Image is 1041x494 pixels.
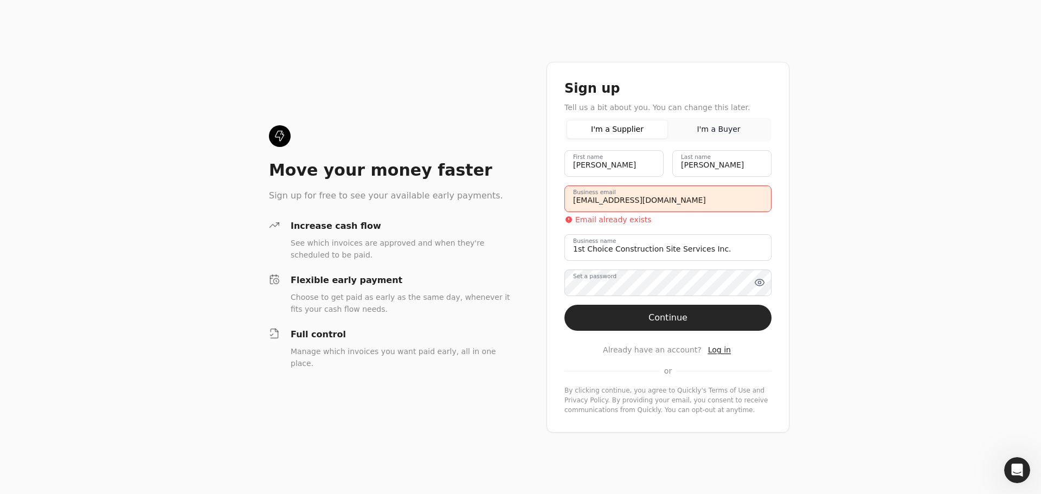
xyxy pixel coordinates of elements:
div: Increase cash flow [291,220,512,233]
div: Tell us a bit about you. You can change this later. [564,101,772,113]
span: or [664,365,672,377]
label: Business email [573,188,616,196]
label: Last name [681,152,711,161]
a: Log in [708,344,731,356]
div: Sign up [564,80,772,97]
div: By clicking continue, you agree to Quickly's and . By providing your email, you consent to receiv... [564,386,772,415]
div: Move your money faster [269,160,512,181]
a: terms-of-service [709,387,750,394]
label: First name [573,152,603,161]
div: Flexible early payment [291,274,512,287]
div: Manage which invoices you want paid early, all in one place. [291,345,512,369]
a: privacy-policy [564,396,608,404]
label: Set a password [573,272,616,280]
span: Already have an account? [603,344,702,356]
span: Log in [708,345,731,354]
button: Log in [706,344,733,357]
div: Full control [291,328,512,341]
div: See which invoices are approved and when they're scheduled to be paid. [291,237,512,261]
div: Sign up for free to see your available early payments. [269,189,512,202]
button: Continue [564,305,772,331]
iframe: Intercom live chat [1004,457,1030,483]
div: Choose to get paid as early as the same day, whenever it fits your cash flow needs. [291,291,512,315]
label: Business name [573,236,616,245]
button: I'm a Supplier [567,120,668,139]
button: I'm a Buyer [668,120,769,139]
p: Email already exists [575,214,652,226]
